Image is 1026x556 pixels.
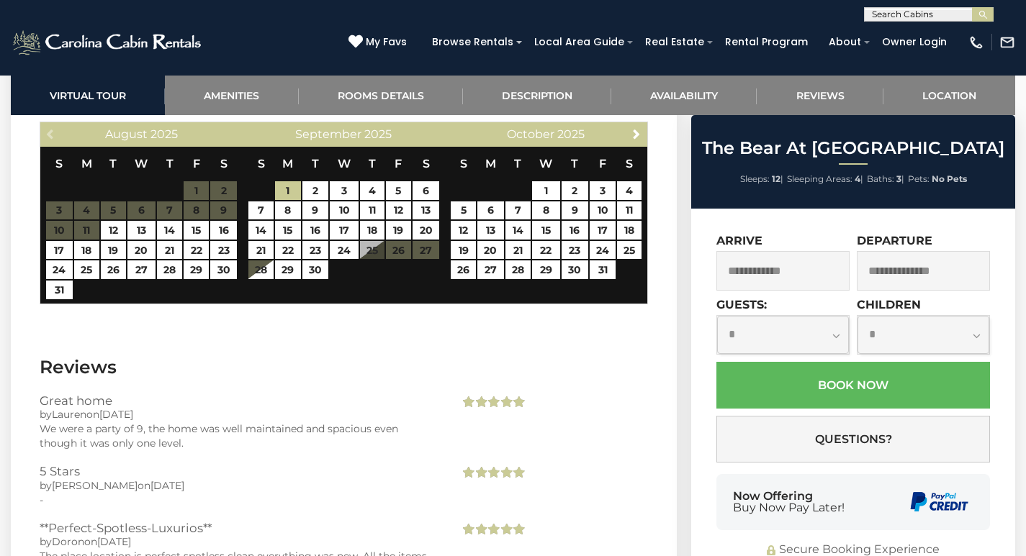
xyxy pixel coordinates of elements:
a: 16 [302,221,329,240]
a: 28 [157,260,182,279]
a: Description [463,76,611,115]
a: About [822,31,868,53]
strong: No Pets [932,173,967,184]
a: 13 [127,221,156,240]
a: Amenities [165,76,298,115]
a: 5 [386,181,411,200]
a: Real Estate [638,31,711,53]
a: 7 [505,201,531,220]
a: Reviews [757,76,883,115]
span: Tuesday [109,157,117,170]
span: Doron [52,535,84,548]
a: 31 [46,281,73,299]
div: by on [40,478,438,493]
span: 2025 [150,127,178,141]
a: 3 [330,181,359,200]
a: 11 [617,201,642,220]
strong: 12 [772,173,780,184]
a: 21 [505,241,531,260]
a: 22 [275,241,300,260]
label: Guests: [716,298,767,311]
a: 6 [477,201,504,220]
a: Location [883,76,1015,115]
span: Monday [485,157,496,170]
h3: Great home [40,394,438,407]
div: - [40,493,438,507]
div: We were a party of 9, the home was well maintained and spacious even though it was only one level. [40,421,438,450]
h3: 5 Stars [40,465,438,478]
a: 23 [302,241,329,260]
a: 30 [210,260,237,279]
h3: **Perfect-Spotless-Luxurios** [40,521,438,534]
a: 23 [210,241,237,260]
span: Friday [395,157,402,170]
a: 17 [330,221,359,240]
a: 29 [184,260,209,279]
a: 16 [562,221,588,240]
a: 28 [505,260,531,279]
a: 25 [74,260,99,279]
div: by on [40,534,438,549]
span: 2025 [364,127,392,141]
h3: Reviews [40,355,648,380]
a: 19 [386,221,411,240]
span: Wednesday [539,157,552,170]
a: 28 [248,260,274,279]
li: | [867,170,904,188]
span: My Favs [366,35,407,50]
a: 22 [184,241,209,260]
a: 10 [590,201,616,220]
a: 4 [617,181,642,200]
span: Friday [599,157,606,170]
a: Browse Rentals [425,31,521,53]
a: 12 [101,221,126,240]
span: [DATE] [150,479,184,492]
a: Rental Program [718,31,815,53]
img: phone-regular-white.png [968,35,984,50]
a: 29 [532,260,561,279]
a: My Favs [348,35,410,50]
a: 14 [157,221,182,240]
a: 15 [532,221,561,240]
span: Tuesday [514,157,521,170]
a: 1 [275,181,300,200]
a: 9 [302,201,329,220]
span: Buy Now Pay Later! [733,502,845,514]
span: Monday [282,157,293,170]
label: Departure [857,234,932,247]
span: Thursday [571,157,578,170]
a: 21 [157,241,182,260]
a: 3 [590,181,616,200]
img: mail-regular-white.png [999,35,1015,50]
a: 11 [360,201,384,220]
span: Saturday [423,157,430,170]
a: 23 [562,241,588,260]
a: 7 [248,201,274,220]
a: 4 [360,181,384,200]
button: Book Now [716,362,990,409]
label: Arrive [716,234,762,247]
span: Wednesday [338,157,351,170]
span: Saturday [626,157,633,170]
a: 12 [451,221,476,240]
span: Sleeping Areas: [787,173,852,184]
span: August [105,127,148,141]
span: Sunday [258,157,265,170]
span: Saturday [220,157,228,170]
label: Children [857,298,921,311]
span: Tuesday [312,157,319,170]
a: 2 [302,181,329,200]
a: 30 [302,260,329,279]
a: Next [628,124,646,142]
span: 2025 [557,127,585,141]
a: 18 [617,221,642,240]
span: [DATE] [97,535,131,548]
a: 20 [413,221,439,240]
span: Wednesday [135,157,148,170]
a: 16 [210,221,237,240]
a: 20 [127,241,156,260]
a: 8 [275,201,300,220]
a: 24 [330,241,359,260]
a: 10 [330,201,359,220]
span: Lauren [52,408,86,421]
